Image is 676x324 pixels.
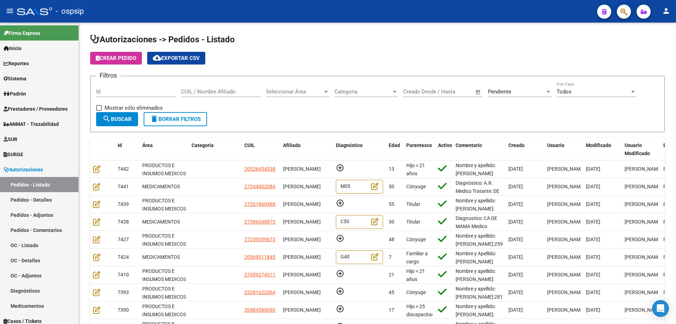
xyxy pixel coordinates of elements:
[244,289,275,295] span: 23281622064
[406,237,426,242] span: Cónyuge
[105,104,163,112] span: Mostrar sólo eliminados
[336,250,383,264] div: G40
[586,289,600,295] span: [DATE]
[283,237,321,242] span: [PERSON_NAME]
[625,184,662,189] span: [PERSON_NAME]
[4,166,43,173] span: Autorizaciones
[336,215,383,229] div: C50
[547,184,585,189] span: [PERSON_NAME]
[586,219,600,225] span: [DATE]
[547,166,585,172] span: [PERSON_NAME]
[96,112,138,126] button: Buscar
[144,112,207,126] button: Borrar Filtros
[547,307,585,313] span: [PERSON_NAME]
[280,138,333,161] datatable-header-cell: Afiliado
[336,305,344,313] mat-icon: add_circle_outline
[389,307,394,313] span: 17
[118,289,129,295] span: 7393
[508,307,523,313] span: [DATE]
[622,138,661,161] datatable-header-cell: Usuario Modificado
[142,184,180,189] span: MEDICAMENTOS
[4,44,21,52] span: Inicio
[406,289,426,295] span: Cónyuge
[586,142,611,148] span: Modificado
[4,151,23,158] span: SURGE
[118,254,129,260] span: 7424
[142,142,153,148] span: Área
[283,166,321,172] span: [PERSON_NAME]
[4,75,26,82] span: Sistema
[153,54,161,62] mat-icon: cloud_download
[242,138,280,161] datatable-header-cell: CUIL
[625,272,662,277] span: [PERSON_NAME]
[56,4,84,19] span: - ospsip
[456,180,501,274] span: Diagnóstico: A.R. Medico Tratante: DE LA PUENTE TEL: [PHONE_NUMBER](NUEVO TEL) Correo electrónico...
[389,219,394,225] span: 30
[244,307,275,313] span: 20484580090
[90,35,235,44] span: Autorizaciones -> Pedidos - Listado
[586,184,600,189] span: [DATE]
[389,237,394,242] span: 48
[336,287,344,295] mat-icon: add_circle_outline
[625,289,662,295] span: [PERSON_NAME]
[142,268,186,282] span: PRODUCTOS E INSUMOS MEDICOS
[586,307,600,313] span: [DATE]
[652,300,669,317] div: Open Intercom Messenger
[625,142,650,156] span: Usuario Modificado
[586,237,600,242] span: [DATE]
[4,60,29,67] span: Reportes
[142,219,180,225] span: MEDICAMENTOS
[283,289,321,295] span: [PERSON_NAME]
[118,201,129,207] span: 7439
[336,199,344,207] mat-icon: add_circle_outline
[4,105,68,113] span: Prestadores / Proveedores
[283,272,321,277] span: [PERSON_NAME]
[336,234,344,243] mat-icon: add_circle_outline
[406,304,437,317] span: Hijo > 25 discapacitado
[453,138,506,161] datatable-header-cell: Comentario
[153,55,200,61] span: Exportar CSV
[336,180,383,194] div: M05
[456,233,517,271] span: Nombre y apellido: [PERSON_NAME]:25935967 Clinica Santa [PERSON_NAME] Fecha de cx [DATE]
[283,254,321,260] span: [PERSON_NAME]
[96,71,120,80] h3: Filtros
[547,289,585,295] span: [PERSON_NAME]
[283,142,301,148] span: Afiliado
[244,219,275,225] span: 27386048873
[283,184,321,189] span: [PERSON_NAME]
[544,138,583,161] datatable-header-cell: Usuario
[488,88,511,95] span: Pendiente
[102,116,132,122] span: Buscar
[115,138,139,161] datatable-header-cell: Id
[406,201,420,207] span: Titular
[583,138,622,161] datatable-header-cell: Modificado
[547,142,564,148] span: Usuario
[266,88,323,95] span: Seleccionar Área
[142,286,186,300] span: PRODUCTOS E INSUMOS MEDICOS
[586,166,600,172] span: [DATE]
[547,201,585,207] span: [PERSON_NAME]
[456,142,482,148] span: Comentario
[389,201,394,207] span: 55
[625,201,662,207] span: [PERSON_NAME]
[118,142,122,148] span: Id
[586,201,600,207] span: [DATE]
[406,219,420,225] span: Titular
[386,138,403,161] datatable-header-cell: Edad
[118,166,129,172] span: 7442
[506,138,544,161] datatable-header-cell: Creado
[508,289,523,295] span: [DATE]
[456,163,502,232] span: Nombre y apellido: [PERSON_NAME] August [PERSON_NAME] Dni:[PHONE_NUMBER] Teléfono paciente: [PHON...
[142,233,186,247] span: PRODUCTOS E INSUMOS MEDICOS
[336,164,344,172] mat-icon: add_circle_outline
[557,88,571,95] span: Todos
[244,237,275,242] span: 27259359673
[283,201,321,207] span: [PERSON_NAME]
[142,198,186,212] span: PRODUCTOS E INSUMOS MEDICOS
[336,269,344,278] mat-icon: add_circle_outline
[508,237,523,242] span: [DATE]
[406,142,432,148] span: Parentesco
[625,307,662,313] span: [PERSON_NAME]
[244,201,275,207] span: 27201860488
[336,142,363,148] span: Diagnóstico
